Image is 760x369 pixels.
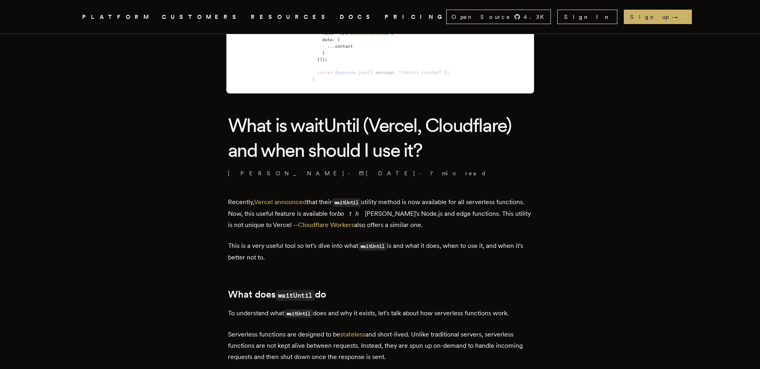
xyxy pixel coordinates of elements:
p: This is a very useful tool so let's dive into what is and what it does, when to use it, and when ... [228,240,532,263]
h2: What does do [228,289,532,301]
code: waitUntil [332,198,361,207]
p: · · [228,169,532,177]
a: Vercel announced [254,198,306,206]
a: PRICING [385,12,446,22]
a: Sign up [624,10,692,24]
span: 4.3 K [524,13,549,21]
code: waitUntil [284,309,313,318]
a: Sign In [557,10,617,24]
a: [PERSON_NAME] [228,169,345,177]
p: To understand what does and why it exists, let's talk about how serverless functions work. [228,308,532,319]
p: Recently, that their utility method is now available for all serverless functions. Now, this usef... [228,197,532,231]
span: 7 min read [430,169,487,177]
span: [DATE] [359,169,416,177]
a: CUSTOMERS [162,12,241,22]
code: waitUntil [276,290,315,301]
button: PLATFORM [82,12,152,22]
a: DOCS [340,12,375,22]
em: both [337,210,365,217]
a: stateless [340,330,365,338]
code: waitUntil [358,242,387,251]
p: Serverless functions are designed to be and short-lived. Unlike traditional servers, serverless f... [228,329,532,363]
button: RESOURCES [251,12,330,22]
a: Cloudflare Workers [298,221,354,229]
span: Open Source [452,13,511,21]
h1: What is waitUntil (Vercel, Cloudflare) and when should I use it? [228,113,532,163]
span: → [672,13,685,21]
